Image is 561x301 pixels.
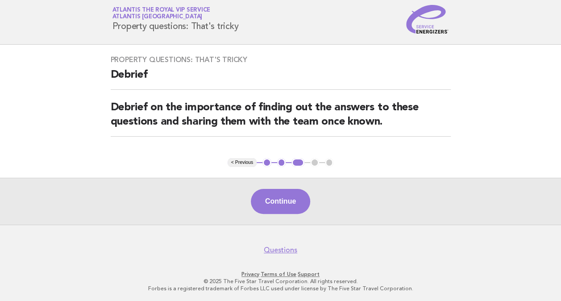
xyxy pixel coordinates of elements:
button: Continue [251,189,310,214]
a: Support [298,271,320,277]
h3: Property questions: That's tricky [111,55,451,64]
h1: Property questions: That's tricky [112,8,239,31]
span: Atlantis [GEOGRAPHIC_DATA] [112,14,203,20]
img: Service Energizers [406,5,449,33]
a: Terms of Use [261,271,296,277]
p: Forbes is a registered trademark of Forbes LLC used under license by The Five Star Travel Corpora... [12,285,549,292]
a: Questions [264,246,297,255]
button: 3 [291,158,304,167]
p: © 2025 The Five Star Travel Corporation. All rights reserved. [12,278,549,285]
button: 2 [277,158,286,167]
button: 1 [262,158,271,167]
h2: Debrief [111,68,451,90]
a: Atlantis the Royal VIP ServiceAtlantis [GEOGRAPHIC_DATA] [112,7,211,20]
p: · · [12,271,549,278]
button: < Previous [228,158,257,167]
a: Privacy [241,271,259,277]
h2: Debrief on the importance of finding out the answers to these questions and sharing them with the... [111,100,451,137]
